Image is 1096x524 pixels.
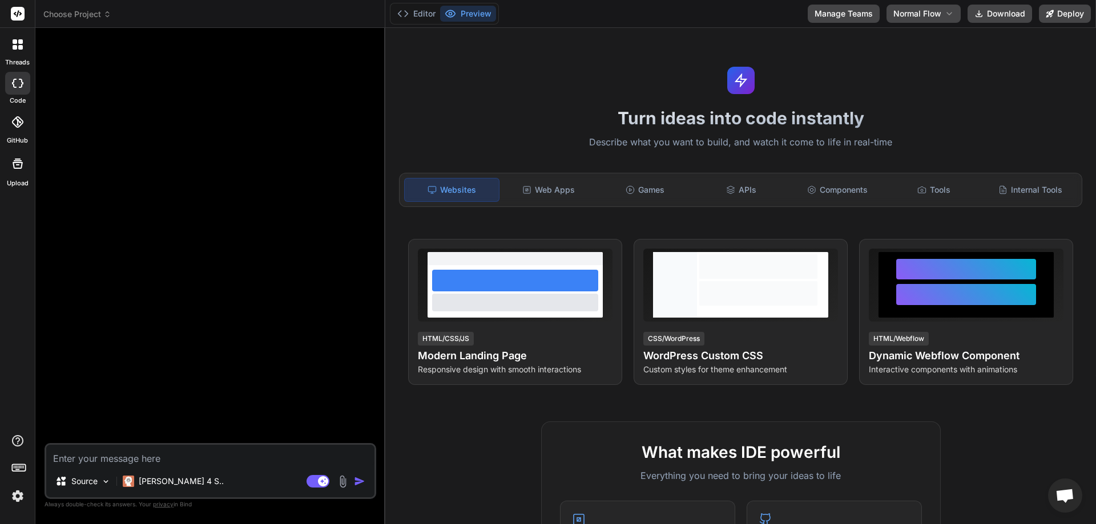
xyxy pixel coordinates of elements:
p: Responsive design with smooth interactions [418,364,613,375]
button: Manage Teams [808,5,880,23]
p: Custom styles for theme enhancement [643,364,838,375]
button: Editor [393,6,440,22]
h4: WordPress Custom CSS [643,348,838,364]
img: icon [354,476,365,487]
h1: Turn ideas into code instantly [392,108,1089,128]
p: [PERSON_NAME] 4 S.. [139,476,224,487]
p: Always double-check its answers. Your in Bind [45,499,376,510]
button: Preview [440,6,496,22]
button: Download [968,5,1032,23]
img: Claude 4 Sonnet [123,476,134,487]
button: Deploy [1039,5,1091,23]
img: settings [8,486,27,506]
div: Internal Tools [983,178,1077,202]
div: Components [791,178,885,202]
div: Tools [887,178,981,202]
p: Describe what you want to build, and watch it come to life in real-time [392,135,1089,150]
img: Pick Models [101,477,111,486]
p: Interactive components with animations [869,364,1063,375]
span: Choose Project [43,9,111,20]
span: privacy [153,501,174,507]
label: GitHub [7,136,28,145]
label: Upload [7,178,29,188]
div: HTML/CSS/JS [418,332,474,346]
h2: What makes IDE powerful [560,440,922,464]
a: Open chat [1048,478,1082,513]
button: Normal Flow [887,5,961,23]
h4: Modern Landing Page [418,348,613,364]
div: Websites [404,178,499,202]
div: Web Apps [502,178,596,202]
label: threads [5,58,30,67]
h4: Dynamic Webflow Component [869,348,1063,364]
div: HTML/Webflow [869,332,929,346]
p: Everything you need to bring your ideas to life [560,469,922,482]
label: code [10,96,26,105]
div: CSS/WordPress [643,332,704,346]
p: Source [71,476,98,487]
img: attachment [336,475,349,488]
span: Normal Flow [893,8,941,19]
div: APIs [694,178,788,202]
div: Games [598,178,692,202]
